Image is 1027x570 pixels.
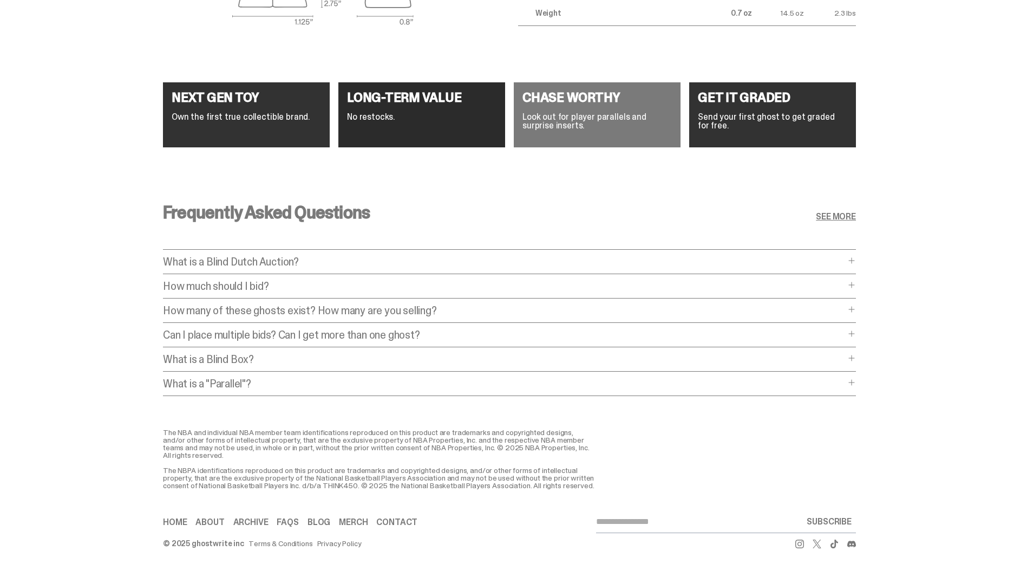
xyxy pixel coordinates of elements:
[816,212,856,221] a: SEE MORE
[347,113,496,121] p: No restocks.
[163,378,845,389] p: What is a "Parallel"?
[347,91,496,104] h4: LONG-TERM VALUE
[163,518,187,527] a: Home
[376,518,417,527] a: Contact
[163,204,370,221] h3: Frequently Asked Questions
[163,429,596,489] div: The NBA and individual NBA member team identifications reproduced on this product are trademarks ...
[163,540,244,547] div: © 2025 ghostwrite inc
[172,113,321,121] p: Own the first true collectible brand.
[308,518,330,527] a: Blog
[163,305,845,316] p: How many of these ghosts exist? How many are you selling?
[163,354,845,365] p: What is a Blind Box?
[163,256,845,267] p: What is a Blind Dutch Auction?
[522,113,672,130] p: Look out for player parallels and surprise inserts.
[248,540,312,547] a: Terms & Conditions
[163,281,845,292] p: How much should I bid?
[163,329,845,340] p: Can I place multiple bids? Can I get more than one ghost?
[277,518,298,527] a: FAQs
[233,518,269,527] a: Archive
[522,91,672,104] h4: CHASE WORTHY
[802,511,856,533] button: SUBSCRIBE
[317,540,362,547] a: Privacy Policy
[698,91,847,104] h4: GET IT GRADED
[172,91,321,104] h4: NEXT GEN TOY
[195,518,224,527] a: About
[698,113,847,130] p: Send your first ghost to get graded for free.
[339,518,368,527] a: Merch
